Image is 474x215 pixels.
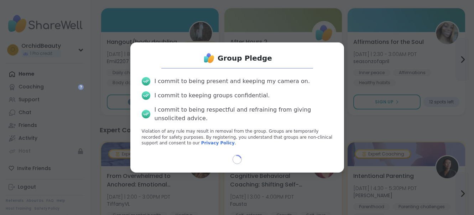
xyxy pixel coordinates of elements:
div: I commit to being respectful and refraining from giving unsolicited advice. [155,106,333,123]
div: I commit to keeping groups confidential. [155,91,270,100]
h1: Group Pledge [218,53,272,63]
a: Privacy Policy [201,140,235,145]
p: Violation of any rule may result in removal from the group. Groups are temporarily recorded for s... [142,128,333,146]
iframe: Spotlight [78,84,84,90]
div: I commit to being present and keeping my camera on. [155,77,310,86]
img: ShareWell Logo [202,51,216,65]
